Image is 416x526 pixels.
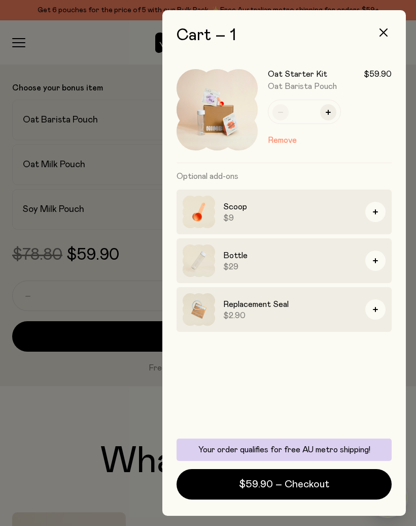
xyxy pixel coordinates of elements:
span: $59.90 [364,69,392,79]
h3: Bottle [223,250,357,262]
button: $59.90 – Checkout [177,469,392,500]
span: $59.90 – Checkout [239,477,329,491]
span: Oat Barista Pouch [268,82,337,90]
h3: Optional add-ons [177,163,392,190]
h3: Oat Starter Kit [268,69,327,79]
span: $2.90 [223,311,357,321]
span: $29 [223,262,357,272]
p: Your order qualifies for free AU metro shipping! [183,445,386,455]
button: Remove [268,134,297,146]
h3: Replacement Seal [223,298,357,311]
span: $9 [223,213,357,223]
h2: Cart – 1 [177,26,392,45]
h3: Scoop [223,201,357,213]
